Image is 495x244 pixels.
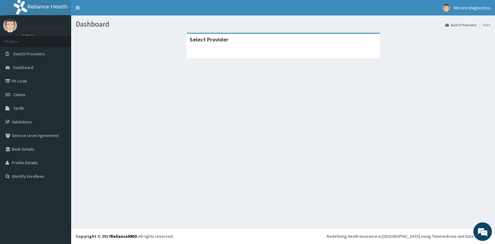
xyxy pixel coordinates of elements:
[3,19,17,32] img: User Image
[22,34,37,38] a: Online
[454,5,490,11] span: Mecure Diagnostics
[445,22,476,28] a: Switch Providers
[13,51,45,57] span: Switch Providers
[71,228,495,244] footer: All rights reserved.
[22,25,68,31] p: Mecure Diagnostics
[76,20,490,28] h1: Dashboard
[327,233,490,239] div: Redefining Heath Insurance in [GEOGRAPHIC_DATA] using Telemedicine and Data Science!
[442,4,450,12] img: User Image
[76,233,138,239] strong: Copyright © 2017 .
[13,92,25,97] span: Claims
[477,22,490,28] li: Here
[13,65,33,70] span: Dashboard
[190,36,228,43] strong: Select Provider
[110,233,137,239] a: RelianceHMO
[13,105,24,111] span: Tariffs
